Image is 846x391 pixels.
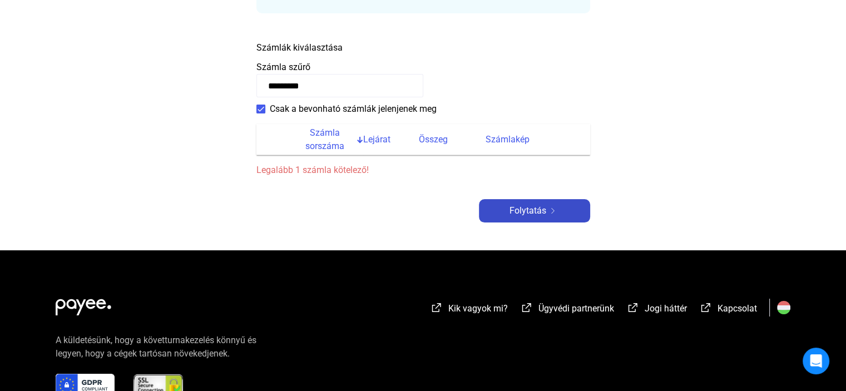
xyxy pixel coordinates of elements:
font: Összeg [419,134,448,145]
img: HU.svg [777,301,790,314]
font: Számlák kiválasztása [256,42,343,53]
a: külső-link-fehérJogi háttér [626,305,687,315]
img: külső-link-fehér [626,302,640,313]
font: A küldetésünk, hogy a követturnakezelés könnyű és legyen, hogy a cégek tartósan növekedjenek. [56,335,256,359]
font: Kapcsolat [718,303,757,314]
a: külső-link-fehérKapcsolat [699,305,757,315]
font: Kik vagyok mi? [448,303,508,314]
div: Számlakép [486,133,577,146]
a: külső-link-fehérKik vagyok mi? [430,305,508,315]
font: Jogi háttér [645,303,687,314]
font: Számla szűrő [256,62,310,72]
div: Számla sorszáma [296,126,363,153]
font: Számlakép [486,134,530,145]
img: jobbra nyíl-fehér [546,208,560,214]
div: Intercom Messenger megnyitása [803,348,829,374]
img: külső-link-fehér [520,302,533,313]
img: white-payee-white-dot.svg [56,293,111,315]
div: Összeg [419,133,486,146]
font: Lejárat [363,134,390,145]
font: Számla sorszáma [305,127,344,151]
img: külső-link-fehér [699,302,713,313]
div: Lejárat [363,133,419,146]
font: Csak a bevonható számlák jelenjenek meg [270,103,437,114]
a: külső-link-fehérÜgyvédi partnerünk [520,305,614,315]
button: Folytatásjobbra nyíl-fehér [479,199,590,222]
font: Legalább 1 számla kötelező! [256,165,369,175]
font: Ügyvédi partnerünk [538,303,614,314]
font: Folytatás [509,205,546,216]
img: külső-link-fehér [430,302,443,313]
